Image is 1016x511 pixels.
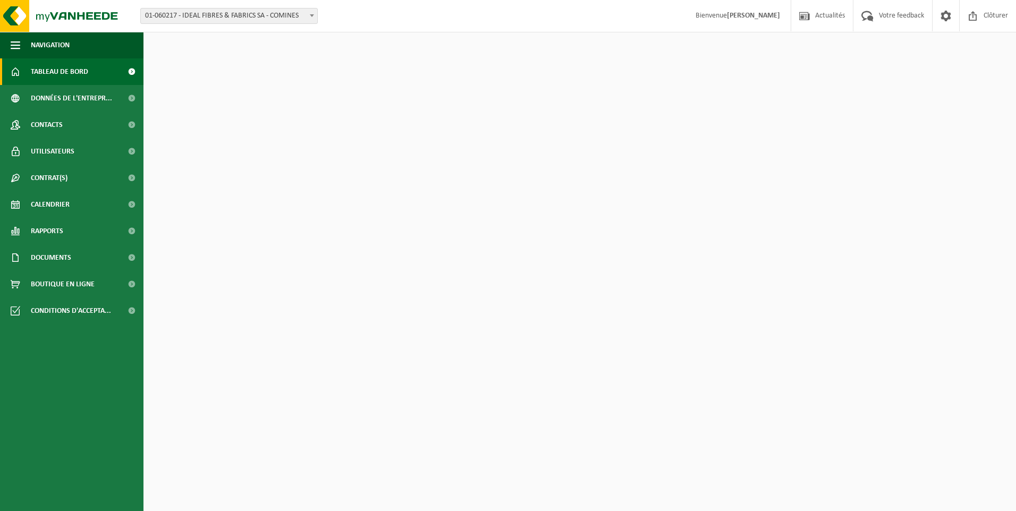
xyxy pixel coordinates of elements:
span: Tableau de bord [31,58,88,85]
span: 01-060217 - IDEAL FIBRES & FABRICS SA - COMINES [141,8,317,23]
span: Documents [31,244,71,271]
span: Contacts [31,112,63,138]
strong: [PERSON_NAME] [727,12,780,20]
span: Rapports [31,218,63,244]
span: 01-060217 - IDEAL FIBRES & FABRICS SA - COMINES [140,8,318,24]
span: Contrat(s) [31,165,67,191]
span: Utilisateurs [31,138,74,165]
span: Calendrier [31,191,70,218]
span: Données de l'entrepr... [31,85,112,112]
span: Navigation [31,32,70,58]
span: Conditions d'accepta... [31,297,111,324]
span: Boutique en ligne [31,271,95,297]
